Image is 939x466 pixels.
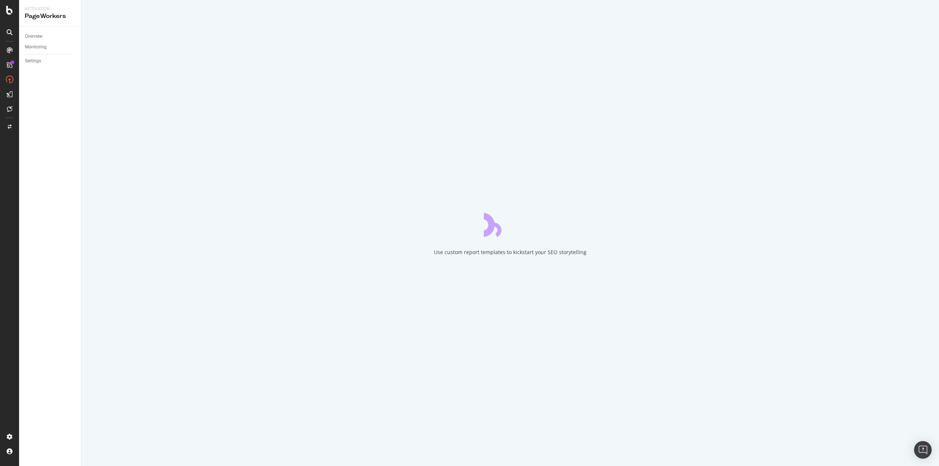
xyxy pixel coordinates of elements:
[25,12,75,21] div: PageWorkers
[914,441,932,459] div: Open Intercom Messenger
[25,6,75,12] div: Activation
[25,43,47,51] div: Monitoring
[484,210,537,237] div: animation
[25,57,41,65] div: Settings
[434,249,587,256] div: Use custom report templates to kickstart your SEO storytelling
[25,43,76,51] a: Monitoring
[25,57,76,65] a: Settings
[25,33,43,40] div: Overview
[25,33,76,40] a: Overview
